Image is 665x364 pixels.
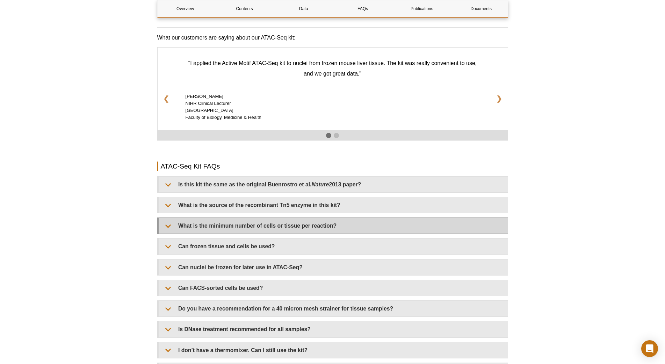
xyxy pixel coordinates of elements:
a: ❯ [491,90,508,108]
h3: What our customers are saying about our ATAC-Seq kit: [157,34,508,42]
em: Nature [311,181,329,187]
summary: Can frozen tissue and cells be used? [159,238,508,254]
summary: Do you have a recommendation for a 40 micron mesh strainer for tissue samples? [159,301,508,316]
summary: What is the source of the recombinant Tn5 enzyme in this kit? [159,197,508,213]
div: Open Intercom Messenger [641,340,658,357]
summary: Can nuclei be frozen for later use in ATAC-Seq? [159,259,508,275]
h2: ATAC-Seq Kit FAQs [157,162,508,171]
a: Overview [158,0,213,17]
p: [PERSON_NAME] NIHR Clinical Lecturer [GEOGRAPHIC_DATA] Faculty of Biology, Medicine & Health [186,93,480,121]
a: FAQs [335,0,390,17]
summary: What is the minimum number of cells or tissue per reaction? [159,218,508,234]
a: Documents [453,0,509,17]
summary: Is DNase treatment recommended for all samples? [159,321,508,337]
summary: I don’t have a thermomixer. Can I still use the kit? [159,342,508,358]
q: "I applied the Active Motif ATAC-Seq kit to nuclei from frozen mouse liver tissue. The kit was re... [188,60,477,77]
a: Data [276,0,331,17]
a: ❮ [158,90,175,108]
a: Contents [217,0,272,17]
a: Publications [394,0,450,17]
summary: Is this kit the same as the original Buenrostro et al.Nature2013 paper? [159,177,508,192]
summary: Can FACS-sorted cells be used? [159,280,508,296]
